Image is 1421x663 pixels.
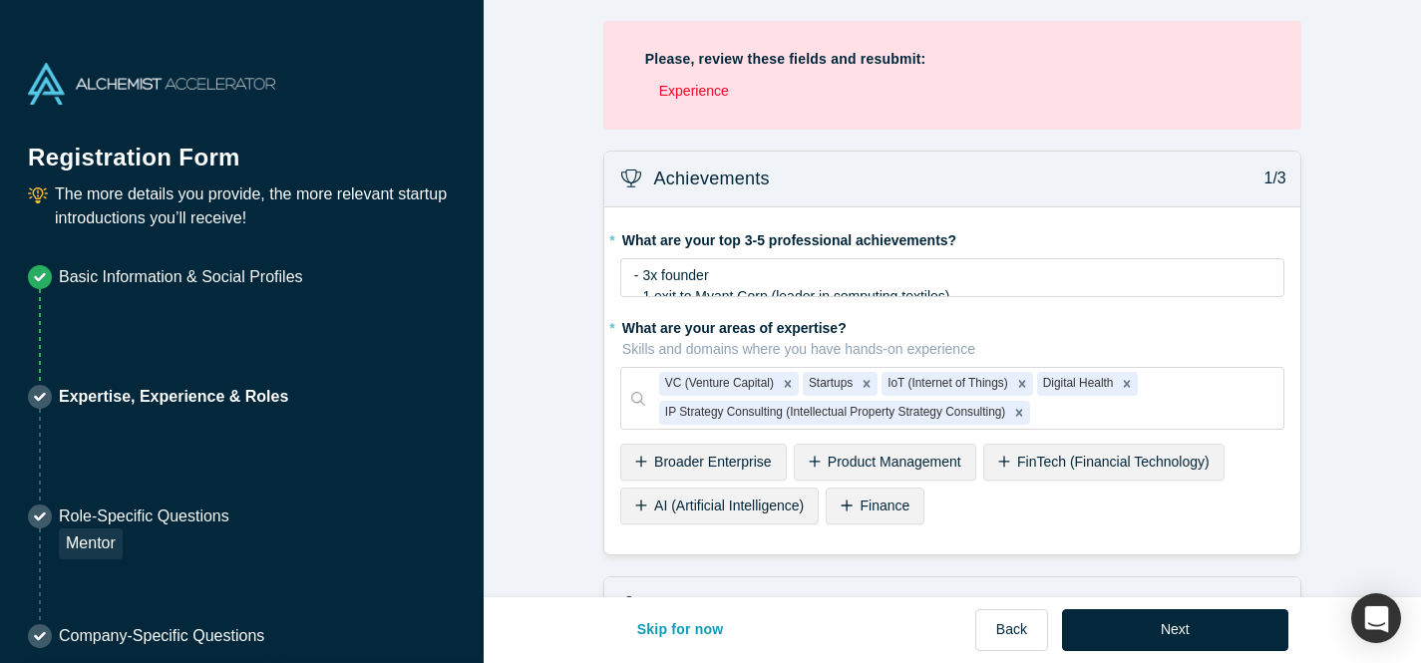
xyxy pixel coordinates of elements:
[803,372,856,396] div: Startups
[620,488,819,524] div: AI (Artificial Intelligence)
[28,63,275,105] img: Alchemist Accelerator Logo
[59,265,303,289] p: Basic Information & Social Profiles
[654,454,772,470] span: Broader Enterprise
[777,372,799,396] div: Remove VC (Venture Capital)
[634,267,709,283] span: - 3x founder
[59,528,123,559] div: Mentor
[1037,372,1117,396] div: Digital Health
[654,166,770,192] h3: Achievements
[659,401,1008,425] div: IP Strategy Consulting (Intellectual Property Strategy Consulting)
[1253,593,1286,617] p: 2/3
[983,444,1225,481] div: FinTech (Financial Technology)
[1253,166,1286,190] p: 1/3
[59,504,229,528] p: Role-Specific Questions
[1116,372,1138,396] div: Remove Digital Health
[59,385,288,409] p: Expertise, Experience & Roles
[794,444,976,481] div: Product Management
[645,51,926,67] strong: Please, review these fields and resubmit:
[620,223,1284,251] label: What are your top 3-5 professional achievements?
[856,372,878,396] div: Remove Startups
[1062,609,1288,651] button: Next
[882,372,1011,396] div: IoT (Internet of Things)
[59,624,264,648] p: Company-Specific Questions
[828,454,961,470] span: Product Management
[1011,372,1033,396] div: Remove IoT (Internet of Things)
[654,497,804,513] span: AI (Artificial Intelligence)
[620,311,1284,360] label: What are your areas of expertise?
[1017,454,1210,470] span: FinTech (Financial Technology)
[622,339,1284,360] p: Skills and domains where you have hands-on experience
[28,119,456,175] h1: Registration Form
[975,609,1048,651] button: Back
[649,591,791,618] h3: Roles & Interests
[634,265,1271,305] div: rdw-editor
[620,444,787,481] div: Broader Enterprise
[861,497,910,513] span: Finance
[1008,401,1030,425] div: Remove IP Strategy Consulting (Intellectual Property Strategy Consulting)
[55,182,456,230] p: The more details you provide, the more relevant startup introductions you’ll receive!
[634,288,950,304] span: - 1 exit to Myant Corp (leader in computing textiles)
[616,609,745,651] button: Skip for now
[659,81,1259,102] li: Experience
[826,488,924,524] div: Finance
[620,258,1284,298] div: rdw-wrapper
[659,372,777,396] div: VC (Venture Capital)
